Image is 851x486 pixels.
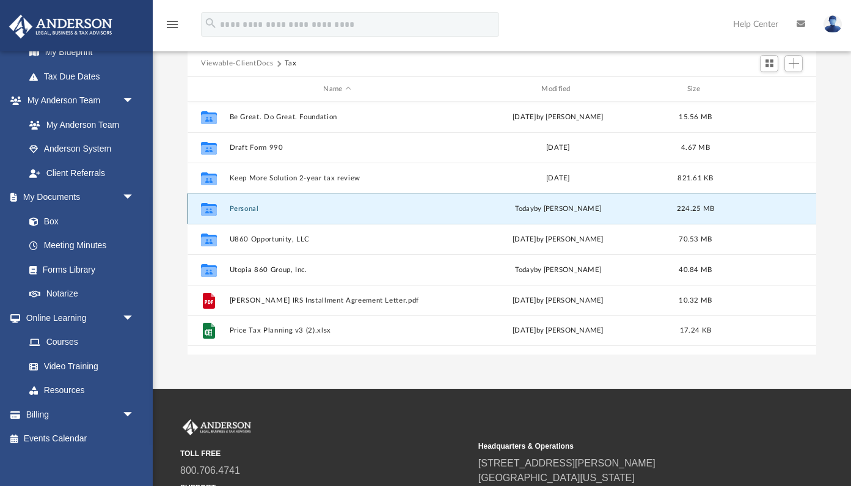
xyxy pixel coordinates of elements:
[450,234,666,245] div: [DATE] by [PERSON_NAME]
[17,137,147,161] a: Anderson System
[165,23,180,32] a: menu
[230,266,445,274] button: Utopia 860 Group, Inc.
[180,419,254,435] img: Anderson Advisors Platinum Portal
[17,112,141,137] a: My Anderson Team
[677,205,714,212] span: 224.25 MB
[671,84,720,95] div: Size
[17,282,147,306] a: Notarize
[478,458,656,468] a: [STREET_ADDRESS][PERSON_NAME]
[9,402,153,427] a: Billingarrow_drop_down
[229,84,445,95] div: Name
[230,327,445,335] button: Price Tax Planning v3 (2).xlsx
[5,15,116,39] img: Anderson Advisors Platinum Portal
[450,173,666,184] div: [DATE]
[122,306,147,331] span: arrow_drop_down
[450,142,666,153] div: [DATE]
[17,64,153,89] a: Tax Due Dates
[679,236,712,243] span: 70.53 MB
[679,267,712,273] span: 40.84 MB
[450,295,666,306] div: [DATE] by [PERSON_NAME]
[450,84,666,95] div: Modified
[515,267,534,273] span: today
[122,185,147,210] span: arrow_drop_down
[230,174,445,182] button: Keep More Solution 2-year tax review
[17,209,141,234] a: Box
[478,473,635,483] a: [GEOGRAPHIC_DATA][US_STATE]
[450,325,666,336] div: [DATE] by [PERSON_NAME]
[680,327,711,334] span: 17.24 KB
[9,306,147,330] a: Online Learningarrow_drop_down
[230,296,445,304] button: [PERSON_NAME] IRS Installment Agreement Letter.pdf
[17,161,147,185] a: Client Referrals
[285,58,297,69] button: Tax
[201,58,273,69] button: Viewable-ClientDocs
[9,89,147,113] a: My Anderson Teamarrow_drop_down
[193,84,224,95] div: id
[824,15,842,33] img: User Pic
[681,144,710,151] span: 4.67 MB
[679,114,712,120] span: 15.56 MB
[725,84,811,95] div: id
[17,234,147,258] a: Meeting Minutes
[450,204,666,215] div: by [PERSON_NAME]
[122,402,147,427] span: arrow_drop_down
[450,265,666,276] div: by [PERSON_NAME]
[230,205,445,213] button: Personal
[515,205,534,212] span: today
[204,17,217,30] i: search
[784,55,803,72] button: Add
[17,378,147,403] a: Resources
[679,297,712,304] span: 10.32 MB
[17,330,147,355] a: Courses
[188,101,816,355] div: grid
[760,55,778,72] button: Switch to Grid View
[230,235,445,243] button: U860 Opportunity, LLC
[165,17,180,32] i: menu
[478,441,768,452] small: Headquarters & Operations
[180,465,240,476] a: 800.706.4741
[122,89,147,114] span: arrow_drop_down
[17,257,141,282] a: Forms Library
[17,40,147,65] a: My Blueprint
[230,113,445,121] button: Be Great. Do Great. Foundation
[17,354,141,378] a: Video Training
[9,427,153,451] a: Events Calendar
[180,448,470,459] small: TOLL FREE
[230,144,445,152] button: Draft Form 990
[9,185,147,210] a: My Documentsarrow_drop_down
[678,175,713,182] span: 821.61 KB
[450,112,666,123] div: [DATE] by [PERSON_NAME]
